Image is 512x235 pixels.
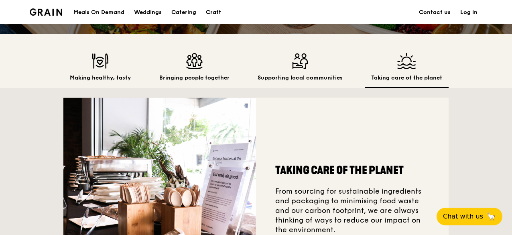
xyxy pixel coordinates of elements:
h2: Making healthy, tasty [70,74,131,82]
img: Bringing people together [159,53,230,69]
img: Taking care of the planet [371,53,442,69]
img: Supporting local communities [258,53,343,69]
a: Catering [167,0,201,25]
h2: Supporting local communities [258,74,343,82]
span: 🦙 [486,212,496,221]
h2: Bringing people together [159,74,230,82]
a: Weddings [129,0,167,25]
img: Making healthy, tasty [70,53,131,69]
a: Craft [201,0,226,25]
a: Contact us [414,0,455,25]
h2: Taking care of the planet [371,74,442,82]
div: Catering [171,0,196,25]
span: Chat with us [443,212,483,221]
h2: Taking care of the planet [275,163,429,178]
a: Log in [455,0,482,25]
div: Weddings [134,0,162,25]
img: Grain [30,8,62,16]
button: Chat with us🦙 [437,208,502,225]
div: Meals On Demand [73,0,124,25]
div: Craft [206,0,221,25]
